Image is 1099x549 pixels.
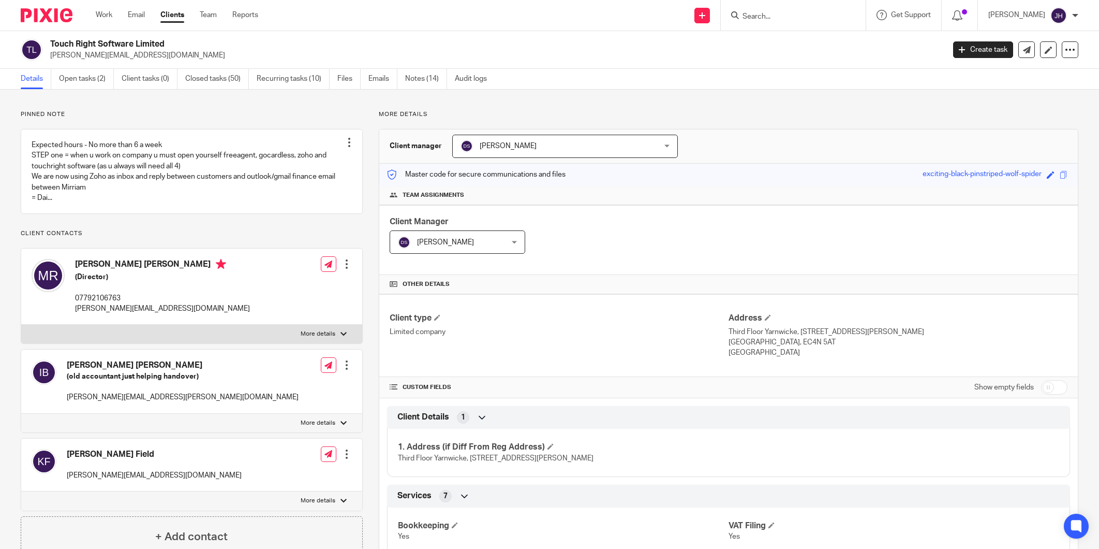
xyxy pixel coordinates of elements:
a: Clients [160,10,184,20]
span: 7 [443,491,448,501]
a: Notes (14) [405,69,447,89]
span: Get Support [891,11,931,19]
a: Reports [232,10,258,20]
a: Client tasks (0) [122,69,177,89]
p: More details [301,419,335,427]
p: [PERSON_NAME] [988,10,1045,20]
h5: (Director) [75,272,250,282]
h4: Address [729,313,1067,324]
p: Third Floor Yarnwicke, [STREET_ADDRESS][PERSON_NAME] [729,327,1067,337]
a: Create task [953,41,1013,58]
p: Limited company [390,327,729,337]
label: Show empty fields [974,382,1034,393]
img: svg%3E [461,140,473,152]
p: [PERSON_NAME][EMAIL_ADDRESS][DOMAIN_NAME] [67,470,242,481]
p: More details [379,110,1078,119]
a: Audit logs [455,69,495,89]
i: Primary [216,259,226,269]
a: Work [96,10,112,20]
h4: + Add contact [155,529,228,545]
h4: VAT Filing [729,521,1059,531]
p: [PERSON_NAME][EMAIL_ADDRESS][DOMAIN_NAME] [75,304,250,314]
h5: (old accountant just helping handover) [67,371,299,382]
a: Email [128,10,145,20]
h2: Touch Right Software Limited [50,39,760,50]
p: [GEOGRAPHIC_DATA] [729,348,1067,358]
h3: Client manager [390,141,442,151]
p: 07792106763 [75,293,250,304]
p: [PERSON_NAME][EMAIL_ADDRESS][DOMAIN_NAME] [50,50,938,61]
span: Client Details [397,412,449,423]
span: Services [397,490,432,501]
span: 1 [461,412,465,423]
p: Pinned note [21,110,363,119]
h4: CUSTOM FIELDS [390,383,729,392]
span: Yes [729,533,740,540]
img: svg%3E [32,259,65,292]
p: [PERSON_NAME][EMAIL_ADDRESS][PERSON_NAME][DOMAIN_NAME] [67,392,299,402]
p: Master code for secure communications and files [387,169,566,180]
h4: Client type [390,313,729,324]
h4: [PERSON_NAME] [PERSON_NAME] [67,360,299,371]
a: Details [21,69,51,89]
img: svg%3E [32,360,56,385]
span: [PERSON_NAME] [480,142,537,150]
input: Search [741,12,835,22]
div: exciting-black-pinstriped-wolf-spider [923,169,1042,181]
span: Team assignments [403,191,464,199]
a: Emails [368,69,397,89]
span: Client Manager [390,218,449,226]
h4: [PERSON_NAME] Field [67,449,242,460]
img: Pixie [21,8,72,22]
a: Team [200,10,217,20]
p: More details [301,330,335,338]
img: svg%3E [1050,7,1067,24]
span: Third Floor Yarnwicke, [STREET_ADDRESS][PERSON_NAME] [398,455,593,462]
img: svg%3E [398,236,410,249]
h4: [PERSON_NAME] [PERSON_NAME] [75,259,250,272]
h4: 1. Address (if Diff From Reg Address) [398,442,729,453]
a: Closed tasks (50) [185,69,249,89]
h4: Bookkeeping [398,521,729,531]
p: Client contacts [21,229,363,238]
a: Files [337,69,361,89]
a: Open tasks (2) [59,69,114,89]
p: [GEOGRAPHIC_DATA], EC4N 5AT [729,337,1067,348]
a: Recurring tasks (10) [257,69,330,89]
span: [PERSON_NAME] [417,239,474,246]
img: svg%3E [32,449,56,474]
span: Yes [398,533,409,540]
span: Other details [403,280,450,288]
img: svg%3E [21,39,42,61]
p: More details [301,497,335,505]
